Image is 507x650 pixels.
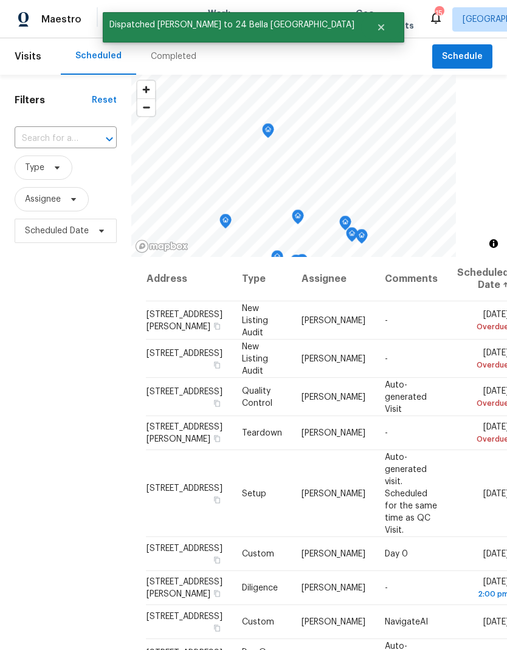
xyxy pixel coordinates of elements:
[432,44,492,69] button: Schedule
[435,7,443,19] div: 15
[147,387,222,395] span: [STREET_ADDRESS]
[302,354,365,363] span: [PERSON_NAME]
[147,484,222,492] span: [STREET_ADDRESS]
[151,50,196,63] div: Completed
[385,316,388,324] span: -
[375,257,447,301] th: Comments
[385,354,388,363] span: -
[346,227,358,246] div: Map marker
[442,49,483,64] span: Schedule
[385,453,437,534] span: Auto-generated visit. Scheduled for the same time as QC Visit.
[135,239,188,253] a: Mapbox homepage
[242,550,274,558] span: Custom
[137,98,155,116] button: Zoom out
[302,489,365,498] span: [PERSON_NAME]
[103,12,361,38] span: Dispatched [PERSON_NAME] to 24 Bella [GEOGRAPHIC_DATA]
[385,429,388,437] span: -
[92,94,117,106] div: Reset
[212,494,222,505] button: Copy Address
[486,236,501,251] button: Toggle attribution
[25,193,61,205] span: Assignee
[242,489,266,498] span: Setup
[25,225,89,237] span: Scheduled Date
[147,612,222,621] span: [STREET_ADDRESS]
[302,550,365,558] span: [PERSON_NAME]
[356,7,414,32] span: Geo Assignments
[339,216,351,234] div: Map marker
[262,123,274,142] div: Map marker
[137,99,155,116] span: Zoom out
[490,237,497,250] span: Toggle attribution
[361,15,401,39] button: Close
[147,578,222,598] span: [STREET_ADDRESS][PERSON_NAME]
[385,618,428,626] span: NavigateAI
[147,423,222,443] span: [STREET_ADDRESS][PERSON_NAME]
[15,129,83,148] input: Search for an address...
[147,349,222,357] span: [STREET_ADDRESS]
[15,43,41,70] span: Visits
[137,81,155,98] button: Zoom in
[212,433,222,444] button: Copy Address
[15,94,92,106] h1: Filters
[242,618,274,626] span: Custom
[147,544,222,553] span: [STREET_ADDRESS]
[302,429,365,437] span: [PERSON_NAME]
[131,75,456,257] canvas: Map
[75,50,122,62] div: Scheduled
[242,429,282,437] span: Teardown
[302,392,365,401] span: [PERSON_NAME]
[292,210,304,228] div: Map marker
[212,555,222,566] button: Copy Address
[356,229,368,248] div: Map marker
[302,316,365,324] span: [PERSON_NAME]
[208,7,239,32] span: Work Orders
[242,584,278,592] span: Diligence
[292,257,375,301] th: Assignee
[101,131,118,148] button: Open
[41,13,81,26] span: Maestro
[219,214,232,233] div: Map marker
[385,550,408,558] span: Day 0
[302,584,365,592] span: [PERSON_NAME]
[147,310,222,330] span: [STREET_ADDRESS][PERSON_NAME]
[302,618,365,626] span: [PERSON_NAME]
[212,588,222,599] button: Copy Address
[385,380,427,413] span: Auto-generated Visit
[25,162,44,174] span: Type
[385,584,388,592] span: -
[146,257,232,301] th: Address
[212,623,222,634] button: Copy Address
